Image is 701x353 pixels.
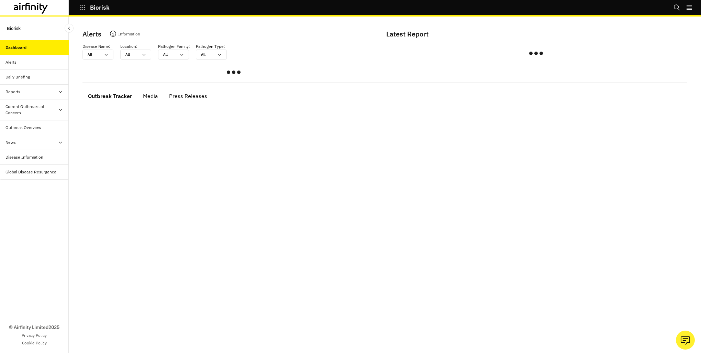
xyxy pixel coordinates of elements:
[676,331,695,350] button: Ask our analysts
[5,104,58,116] div: Current Outbreaks of Concern
[5,59,16,65] div: Alerts
[143,91,158,101] div: Media
[386,29,685,39] p: Latest Report
[118,30,140,40] p: Information
[7,22,21,35] p: Biorisk
[5,169,56,175] div: Global Disease Resurgence
[82,43,110,50] p: Disease Name :
[80,2,110,13] button: Biorisk
[22,340,47,346] a: Cookie Policy
[158,43,190,50] p: Pathogen Family :
[22,332,47,339] a: Privacy Policy
[5,44,26,51] div: Dashboard
[674,2,680,13] button: Search
[5,89,20,95] div: Reports
[169,91,207,101] div: Press Releases
[5,154,43,160] div: Disease Information
[9,324,59,331] p: © Airfinity Limited 2025
[65,24,74,33] button: Close Sidebar
[196,43,225,50] p: Pathogen Type :
[5,139,16,146] div: News
[88,91,132,101] div: Outbreak Tracker
[5,74,30,80] div: Daily Briefing
[90,4,110,11] p: Biorisk
[5,125,41,131] div: Outbreak Overview
[82,29,101,39] p: Alerts
[120,43,137,50] p: Location :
